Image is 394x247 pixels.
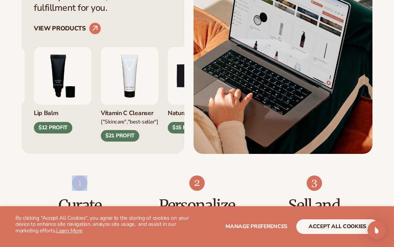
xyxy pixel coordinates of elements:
a: Learn More [56,227,82,234]
div: Vitamin C Cleanser [101,105,159,117]
button: accept all cookies [296,219,379,234]
img: Vitamin c cleanser. [101,47,159,105]
div: Lip Balm [34,105,92,117]
h3: Sell and Scale [271,197,357,231]
div: 4 / 9 [101,47,159,142]
img: Shopify Image 7 [72,175,87,191]
a: VIEW PRODUCTS [34,22,101,35]
div: $15 PROFIT [168,122,206,134]
img: Shopify Image 8 [189,175,205,191]
h3: Personalize [154,197,240,214]
h3: Curate [37,197,123,214]
img: Shopify Image 9 [307,175,322,191]
div: $21 PROFIT [101,130,139,142]
img: Smoothing lip balm. [34,47,92,105]
div: Open Intercom Messenger [367,221,386,239]
div: ["Skincare","Best-seller"] [101,117,159,125]
div: $12 PROFIT [34,122,72,134]
span: Manage preferences [225,223,287,230]
div: 5 / 9 [168,47,225,134]
img: Nature bar of soap. [168,47,225,105]
div: 3 / 9 [34,47,92,134]
div: Natural Soap [168,105,225,117]
p: By clicking "Accept All Cookies", you agree to the storing of cookies on your device to enhance s... [15,215,197,234]
button: Manage preferences [225,219,287,234]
